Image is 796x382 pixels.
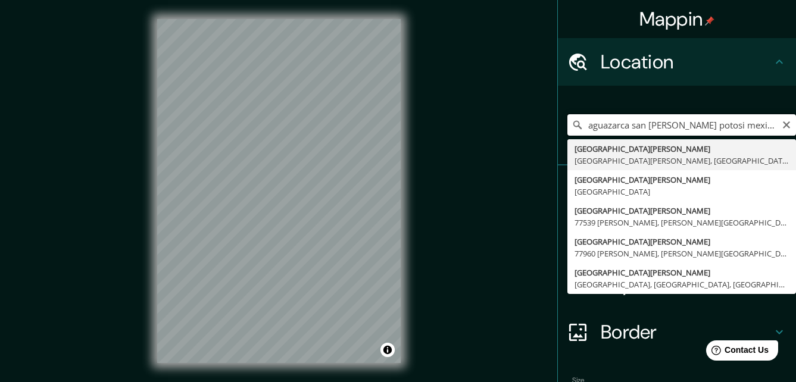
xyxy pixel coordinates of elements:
h4: Layout [601,273,772,296]
div: Location [558,38,796,86]
div: [GEOGRAPHIC_DATA][PERSON_NAME] [575,205,789,217]
div: [GEOGRAPHIC_DATA], [GEOGRAPHIC_DATA], [GEOGRAPHIC_DATA] [575,278,789,290]
div: Border [558,308,796,356]
button: Toggle attribution [380,343,395,357]
input: Pick your city or area [567,114,796,136]
div: 77539 [PERSON_NAME], [PERSON_NAME][GEOGRAPHIC_DATA], [GEOGRAPHIC_DATA] [575,217,789,228]
div: [GEOGRAPHIC_DATA][PERSON_NAME] [575,143,789,155]
div: [GEOGRAPHIC_DATA] [575,186,789,198]
div: Pins [558,165,796,213]
iframe: Help widget launcher [690,336,783,369]
div: [GEOGRAPHIC_DATA][PERSON_NAME] [575,267,789,278]
img: pin-icon.png [705,16,714,26]
div: 77960 [PERSON_NAME], [PERSON_NAME][GEOGRAPHIC_DATA], [GEOGRAPHIC_DATA] [575,248,789,259]
div: [GEOGRAPHIC_DATA][PERSON_NAME], [GEOGRAPHIC_DATA] [575,155,789,167]
div: Style [558,213,796,261]
div: [GEOGRAPHIC_DATA][PERSON_NAME] [575,236,789,248]
div: Layout [558,261,796,308]
h4: Location [601,50,772,74]
h4: Border [601,320,772,344]
div: [GEOGRAPHIC_DATA][PERSON_NAME] [575,174,789,186]
canvas: Map [157,19,401,363]
button: Clear [782,118,791,130]
h4: Mappin [639,7,715,31]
